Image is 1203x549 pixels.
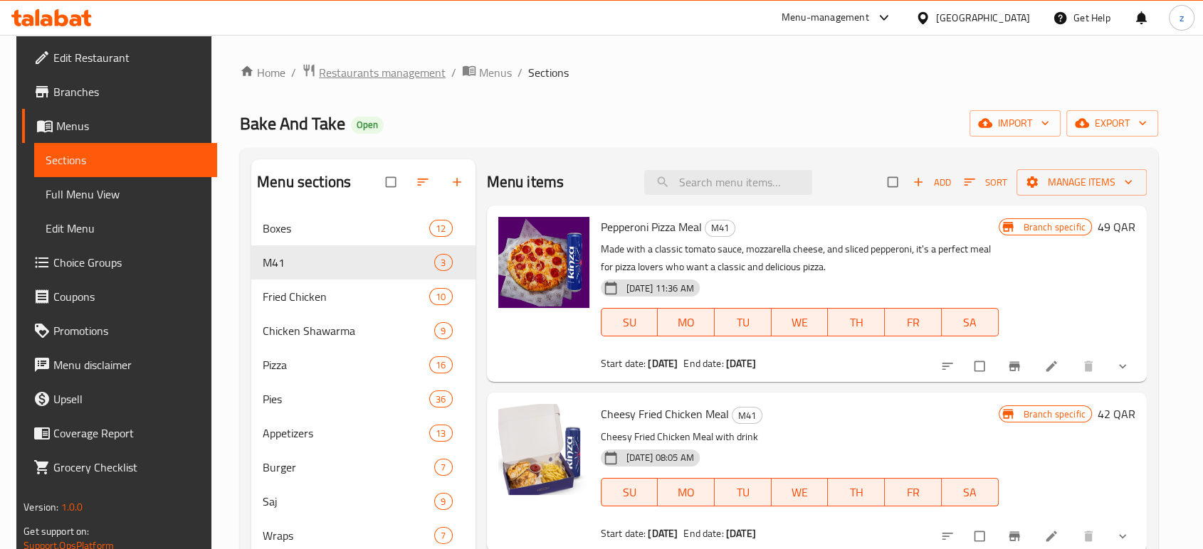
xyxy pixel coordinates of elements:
span: Add [913,174,951,191]
span: MO [663,482,709,503]
button: MO [658,308,715,336]
b: [DATE] [648,354,678,373]
button: delete [1073,351,1107,382]
div: M413 [251,245,475,279]
span: Start date: [601,524,646,543]
span: Menus [479,64,512,81]
div: items [434,459,452,476]
button: SA [942,478,999,506]
div: items [434,493,452,510]
div: M41 [732,407,762,424]
b: [DATE] [726,354,756,373]
span: 1.0.0 [61,498,83,516]
a: Home [240,64,285,81]
div: Pies36 [251,382,475,416]
div: Fried Chicken [263,288,429,305]
div: Open [351,117,384,134]
button: MO [658,478,715,506]
span: [DATE] 08:05 AM [621,451,700,464]
button: Manage items [1016,169,1147,196]
a: Grocery Checklist [22,450,217,484]
a: Menu disclaimer [22,348,217,382]
span: Menu disclaimer [53,356,206,373]
span: 12 [430,222,451,235]
a: Menus [462,63,512,82]
span: 16 [430,358,451,372]
h6: 42 QAR [1098,404,1135,424]
span: SU [607,312,653,333]
span: Pizza [263,356,429,373]
span: 9 [435,324,451,338]
div: Chicken Shawarma9 [251,314,475,348]
span: WE [777,312,823,333]
span: SA [947,312,993,333]
span: M41 [263,254,434,271]
span: Coupons [53,288,206,305]
span: TU [720,312,766,333]
nav: breadcrumb [240,63,1158,82]
span: Select to update [966,353,996,380]
span: TU [720,482,766,503]
span: WE [777,482,823,503]
a: Upsell [22,382,217,416]
button: show more [1107,351,1141,382]
span: Choice Groups [53,254,206,271]
span: Upsell [53,390,206,407]
div: items [434,322,452,339]
span: 9 [435,495,451,508]
span: Edit Menu [46,220,206,237]
button: Branch-specific-item [999,351,1033,382]
span: Burger [263,459,434,476]
span: Cheesy Fried Chicken Meal [601,403,729,425]
span: Pies [263,390,429,407]
svg: Show Choices [1115,529,1130,543]
span: Chicken Shawarma [263,322,434,339]
img: Cheesy Fried Chicken Meal [498,404,589,495]
span: z [1180,10,1184,26]
span: Sort items [955,171,1016,193]
span: [DATE] 11:36 AM [621,282,700,295]
button: sort-choices [932,351,966,382]
b: [DATE] [648,524,678,543]
a: Edit menu item [1044,529,1061,543]
div: Burger7 [251,450,475,484]
a: Edit Restaurant [22,41,217,75]
a: Full Menu View [34,177,217,211]
span: 7 [435,529,451,543]
h6: 49 QAR [1098,217,1135,237]
span: Edit Restaurant [53,49,206,66]
span: Coverage Report [53,425,206,442]
a: Edit Menu [34,211,217,245]
div: Boxes12 [251,211,475,245]
button: TU [715,478,772,506]
span: Pepperoni Pizza Meal [601,216,702,238]
div: items [429,220,452,237]
span: Branches [53,83,206,100]
span: 13 [430,427,451,440]
a: Coupons [22,279,217,314]
div: Saj [263,493,434,510]
span: Appetizers [263,425,429,442]
div: Fried Chicken10 [251,279,475,314]
button: TH [828,308,885,336]
a: Edit menu item [1044,359,1061,373]
div: items [429,356,452,373]
a: Menus [22,109,217,143]
span: Boxes [263,220,429,237]
div: Saj9 [251,484,475,518]
span: Promotions [53,322,206,339]
span: Manage items [1028,174,1135,191]
span: Wraps [263,527,434,544]
button: import [970,110,1061,137]
a: Restaurants management [302,63,446,82]
span: export [1078,114,1147,132]
span: SU [607,482,653,503]
span: Restaurants management [319,64,446,81]
button: TH [828,478,885,506]
input: search [644,170,812,195]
